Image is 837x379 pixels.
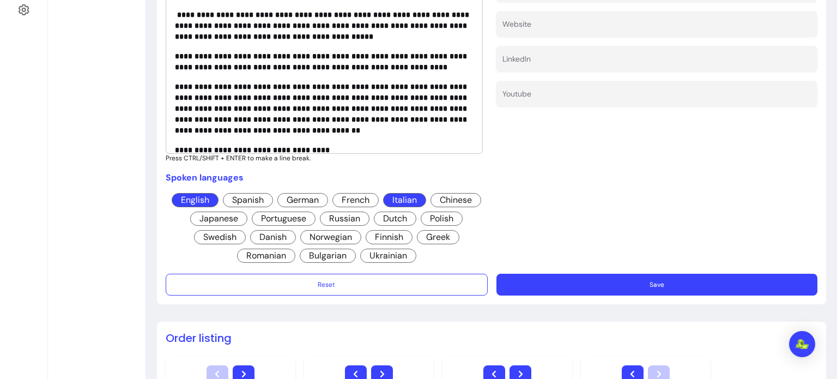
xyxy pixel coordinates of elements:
[430,193,481,207] span: Chinese
[374,212,416,226] span: Dutch
[366,230,413,244] span: Finnish
[166,154,487,163] p: Press CTRL/SHIFT + ENTER to make a line break.
[172,193,219,207] span: English
[166,330,817,346] h2: Order listing
[190,212,247,226] span: Japanese
[300,230,361,244] span: Norwegian
[237,249,295,263] span: Romanian
[332,193,379,207] span: French
[502,92,811,103] input: Youtube
[300,249,356,263] span: Bulgarian
[166,171,487,184] p: Spoken languages
[223,193,273,207] span: Spanish
[320,212,369,226] span: Russian
[496,274,817,296] button: Save
[166,274,488,296] button: Reset
[502,57,811,68] input: LinkedIn
[383,193,426,207] span: Italian
[421,212,463,226] span: Polish
[789,331,815,357] div: Open Intercom Messenger
[360,249,416,263] span: Ukrainian
[417,230,459,244] span: Greek
[194,230,246,244] span: Swedish
[277,193,328,207] span: German
[252,212,316,226] span: Portuguese
[502,22,811,33] input: Website
[250,230,296,244] span: Danish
